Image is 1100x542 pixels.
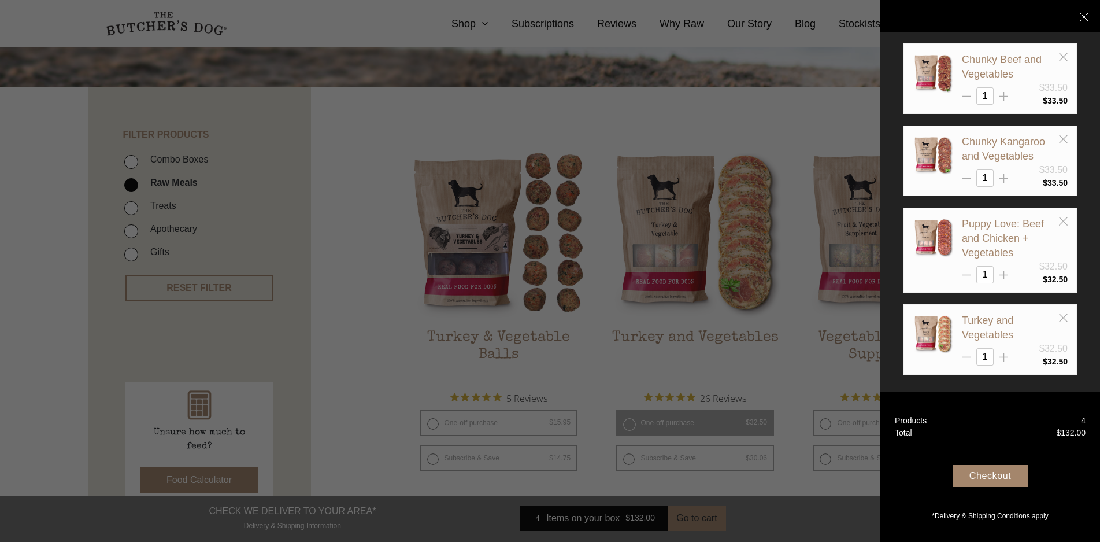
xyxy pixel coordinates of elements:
div: Total [895,427,912,439]
bdi: 33.50 [1043,178,1068,187]
span: $ [1043,275,1047,284]
div: $33.50 [1039,81,1068,95]
div: $32.50 [1039,260,1068,274]
bdi: 33.50 [1043,96,1068,105]
img: Puppy Love: Beef and Chicken + Vegetables [913,217,953,257]
a: Products 4 Total $132.00 Checkout [880,392,1100,542]
a: Chunky Kangaroo and Vegetables [962,136,1045,162]
span: $ [1043,96,1047,105]
div: $33.50 [1039,163,1068,177]
div: Checkout [953,465,1028,487]
div: $32.50 [1039,342,1068,356]
a: Puppy Love: Beef and Chicken + Vegetables [962,218,1044,259]
a: Turkey and Vegetables [962,315,1013,341]
img: Chunky Kangaroo and Vegetables [913,135,953,175]
span: $ [1043,357,1047,366]
bdi: 132.00 [1056,428,1086,437]
div: 4 [1081,415,1086,427]
span: $ [1056,428,1061,437]
bdi: 32.50 [1043,275,1068,284]
bdi: 32.50 [1043,357,1068,366]
span: $ [1043,178,1047,187]
a: *Delivery & Shipping Conditions apply [880,508,1100,521]
div: Products [895,415,927,427]
img: Turkey and Vegetables [913,314,953,354]
a: Chunky Beef and Vegetables [962,54,1042,80]
img: Chunky Beef and Vegetables [913,53,953,93]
